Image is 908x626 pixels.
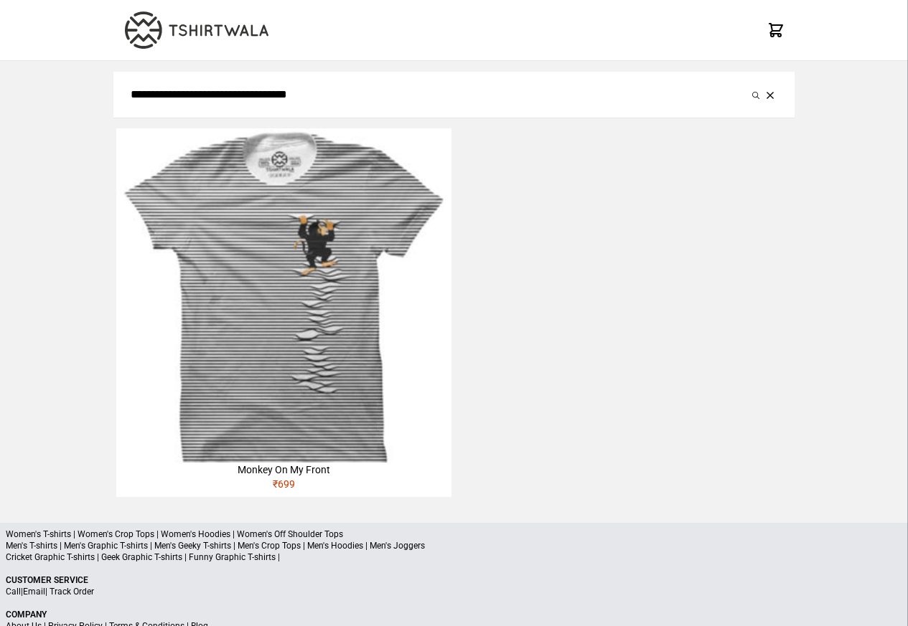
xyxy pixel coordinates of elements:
[763,86,777,103] button: Clear the search query.
[116,128,451,497] a: Monkey On My Front₹699
[749,86,763,103] button: Submit your search query.
[6,528,902,540] p: Women's T-shirts | Women's Crop Tops | Women's Hoodies | Women's Off Shoulder Tops
[6,551,902,563] p: Cricket Graphic T-shirts | Geek Graphic T-shirts | Funny Graphic T-shirts |
[116,128,451,463] img: monkey-climbing-320x320.jpg
[6,609,902,620] p: Company
[116,477,451,497] div: ₹ 699
[6,574,902,586] p: Customer Service
[23,587,45,597] a: Email
[6,540,902,551] p: Men's T-shirts | Men's Graphic T-shirts | Men's Geeky T-shirts | Men's Crop Tops | Men's Hoodies ...
[6,587,21,597] a: Call
[6,586,902,597] p: | |
[50,587,94,597] a: Track Order
[125,11,268,49] img: TW-LOGO-400-104.png
[116,463,451,477] div: Monkey On My Front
